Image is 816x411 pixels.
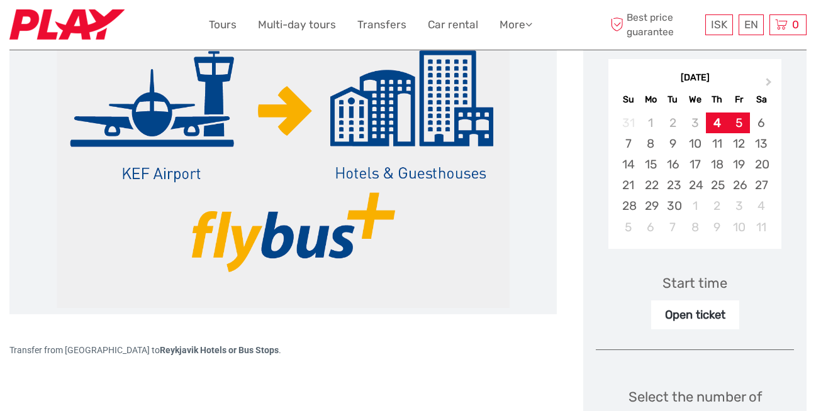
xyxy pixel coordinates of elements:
div: Su [617,91,639,108]
div: Not available Sunday, August 31st, 2025 [617,112,639,133]
div: Choose Sunday, September 7th, 2025 [617,133,639,154]
div: Choose Wednesday, October 1st, 2025 [684,195,706,216]
div: Choose Monday, October 6th, 2025 [640,217,662,238]
img: a771a4b2aca44685afd228bf32f054e4_main_slider.png [57,6,510,308]
div: Choose Thursday, September 4th, 2025 [706,112,728,133]
div: Choose Saturday, September 27th, 2025 [750,175,772,195]
div: Open ticket [651,300,739,329]
div: Choose Saturday, October 4th, 2025 [750,195,772,216]
div: Th [706,91,728,108]
div: Choose Thursday, October 2nd, 2025 [706,195,728,216]
div: Choose Monday, September 15th, 2025 [640,154,662,175]
div: Tu [662,91,684,108]
div: Choose Friday, September 5th, 2025 [728,112,750,133]
div: Choose Friday, September 12th, 2025 [728,133,750,154]
div: Choose Monday, September 29th, 2025 [640,195,662,216]
div: Choose Monday, September 8th, 2025 [640,133,662,154]
div: Sa [750,91,772,108]
span: . [279,345,281,355]
p: We're away right now. Please check back later! [18,22,142,32]
a: Transfers [357,16,406,34]
div: Choose Sunday, September 14th, 2025 [617,154,639,175]
a: More [500,16,532,34]
div: Choose Thursday, September 18th, 2025 [706,154,728,175]
a: Car rental [428,16,478,34]
div: Choose Wednesday, September 17th, 2025 [684,154,706,175]
div: Start time [662,273,727,293]
div: Choose Friday, October 10th, 2025 [728,217,750,238]
div: Mo [640,91,662,108]
div: Choose Thursday, September 25th, 2025 [706,175,728,195]
div: Choose Tuesday, September 23rd, 2025 [662,175,684,195]
div: Choose Friday, October 3rd, 2025 [728,195,750,216]
button: Next Month [760,75,780,95]
a: Multi-day tours [258,16,336,34]
div: Choose Thursday, October 9th, 2025 [706,217,728,238]
div: Choose Sunday, September 28th, 2025 [617,195,639,216]
div: Choose Wednesday, September 10th, 2025 [684,133,706,154]
div: Choose Saturday, October 11th, 2025 [750,217,772,238]
a: Tours [209,16,237,34]
div: Choose Monday, September 22nd, 2025 [640,175,662,195]
div: Not available Tuesday, September 2nd, 2025 [662,112,684,133]
span: ISK [711,18,727,31]
div: Choose Thursday, September 11th, 2025 [706,133,728,154]
div: Choose Tuesday, September 9th, 2025 [662,133,684,154]
div: Choose Tuesday, October 7th, 2025 [662,217,684,238]
span: Best price guarantee [607,11,702,38]
div: Choose Sunday, October 5th, 2025 [617,217,639,238]
div: Fr [728,91,750,108]
span: 0 [790,18,801,31]
div: Choose Saturday, September 13th, 2025 [750,133,772,154]
div: Not available Wednesday, September 3rd, 2025 [684,112,706,133]
div: [DATE] [608,72,781,85]
div: Choose Tuesday, September 16th, 2025 [662,154,684,175]
strong: Reykjavik Hotels or Bus Stops [160,345,279,355]
div: Choose Friday, September 26th, 2025 [728,175,750,195]
div: Choose Friday, September 19th, 2025 [728,154,750,175]
div: Choose Sunday, September 21st, 2025 [617,175,639,195]
button: Open LiveChat chat widget [145,19,160,35]
img: Fly Play [9,9,125,40]
div: EN [739,14,764,35]
div: Choose Saturday, September 20th, 2025 [750,154,772,175]
div: Choose Saturday, September 6th, 2025 [750,112,772,133]
div: month 2025-09 [612,112,777,238]
div: Not available Monday, September 1st, 2025 [640,112,662,133]
span: Transfer from [GEOGRAPHIC_DATA] to [9,345,279,355]
div: Choose Wednesday, October 8th, 2025 [684,217,706,238]
div: Choose Wednesday, September 24th, 2025 [684,175,706,195]
div: Choose Tuesday, September 30th, 2025 [662,195,684,216]
div: We [684,91,706,108]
